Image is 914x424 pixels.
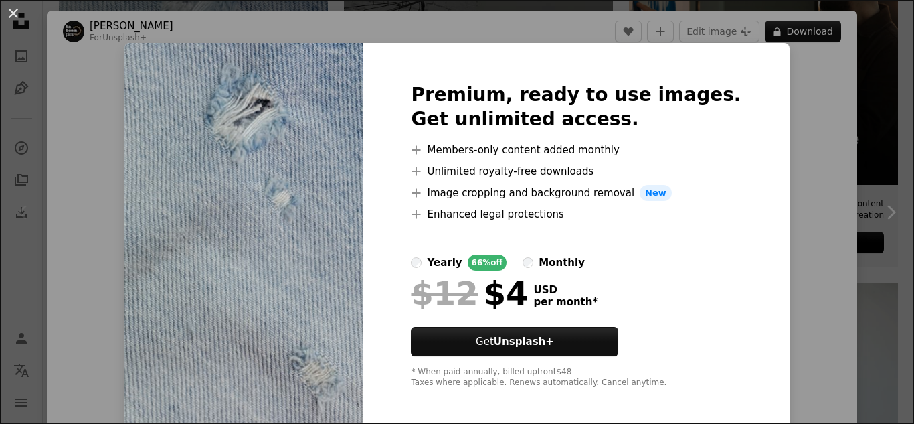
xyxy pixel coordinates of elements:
[640,185,672,201] span: New
[411,142,741,158] li: Members-only content added monthly
[411,163,741,180] li: Unlimited royalty-free downloads
[539,255,585,271] div: monthly
[411,276,528,311] div: $4
[411,185,741,201] li: Image cropping and background removal
[494,336,554,348] strong: Unsplash+
[468,255,507,271] div: 66% off
[523,257,533,268] input: monthly
[411,206,741,222] li: Enhanced legal protections
[411,327,618,356] button: GetUnsplash+
[411,257,422,268] input: yearly66%off
[533,296,598,308] span: per month *
[427,255,462,271] div: yearly
[411,83,741,131] h2: Premium, ready to use images. Get unlimited access.
[533,284,598,296] span: USD
[411,367,741,388] div: * When paid annually, billed upfront $48 Taxes where applicable. Renews automatically. Cancel any...
[411,276,478,311] span: $12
